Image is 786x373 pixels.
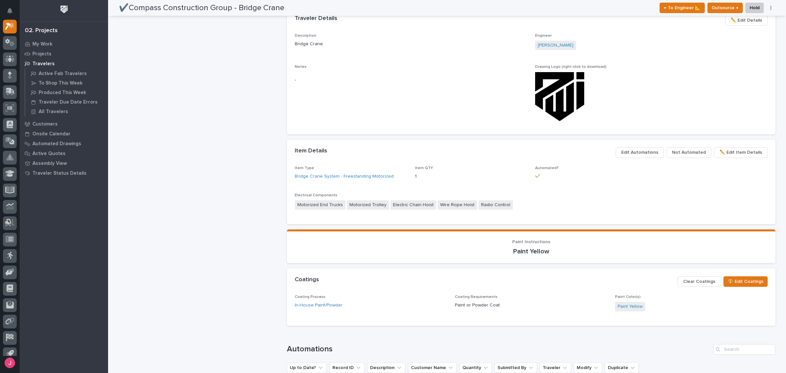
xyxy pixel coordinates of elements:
[745,3,764,13] button: Hold
[459,363,492,373] button: Quantity
[295,77,527,84] p: -
[540,363,571,373] button: Traveler
[25,88,108,97] a: Produced This Week
[455,295,497,299] span: Coating Requirements
[678,276,721,287] button: Clear Coatings
[621,148,658,156] span: Edit Automations
[20,129,108,139] a: Onsite Calendar
[295,295,326,299] span: Coating Process
[3,356,17,370] button: users-avatar
[615,295,641,299] span: Paint Color(s)
[415,173,527,180] p: 1
[25,97,108,107] a: Traveler Due Date Errors
[20,119,108,129] a: Customers
[287,363,327,373] button: Up to Date?
[660,3,705,13] button: ← To Engineer 📐
[32,41,52,47] p: My Work
[20,168,108,178] a: Traveler Status Details
[367,363,405,373] button: Description
[32,141,81,147] p: Automated Drawings
[58,3,70,15] img: Workspace Logo
[618,303,643,310] a: Paint Yellow
[616,147,664,158] button: Edit Automations
[574,363,602,373] button: Modify
[347,200,389,210] span: Motorized Trolley
[295,173,394,180] a: Bridge Crane System - Freestanding Motorized
[295,65,307,69] span: Notes
[295,247,768,255] p: Paint Yellow
[538,42,573,49] a: [PERSON_NAME]
[295,41,527,48] p: Bridge Crane
[25,107,108,116] a: All Travelers
[20,59,108,69] a: Travelers
[495,363,537,373] button: Submitted By
[32,61,55,67] p: Travelers
[712,4,739,12] span: Outsource ↑
[455,302,607,309] p: Paint or Powder Coat
[295,166,314,170] span: Item Type
[605,363,639,373] button: Duplicate
[666,147,711,158] button: Not Automated
[287,344,711,354] h1: Automations
[672,148,706,156] span: Not Automated
[683,278,715,285] span: Clear Coatings
[438,200,477,210] span: Wire Rope Hoist
[32,151,65,157] p: Active Quotes
[478,200,513,210] span: Radio Control
[664,4,701,12] span: ← To Engineer 📐
[408,363,457,373] button: Customer Name
[713,344,776,355] input: Search
[20,139,108,148] a: Automated Drawings
[295,302,343,309] a: In-House Paint/Powder
[25,69,108,78] a: Active Fab Travelers
[32,51,51,57] p: Projects
[32,161,67,167] p: Assembly View
[535,72,584,121] img: fZTCYED33ZI2_1z0xm1HAjcmWCHo-JYbFZ9SN1oN264
[415,166,433,170] span: Item QTY
[39,90,86,96] p: Produced This Week
[8,8,17,18] div: Notifications
[295,193,337,197] span: Electrical Components
[295,147,327,155] h2: Item Details
[535,65,607,69] span: Drawing Logo (right-click to download)
[3,4,17,18] button: Notifications
[20,49,108,59] a: Projects
[25,78,108,88] a: To Shop This Week
[720,148,762,156] span: ✏️ Edit Item Details
[535,166,559,170] span: Automated?
[535,34,552,38] span: Engineer
[32,131,70,137] p: Onsite Calendar
[295,34,316,38] span: Description
[731,16,762,24] span: ✏️ Edit Details
[714,147,768,158] button: ✏️ Edit Item Details
[25,27,58,34] div: 02. Projects
[39,80,83,86] p: To Shop This Week
[32,121,58,127] p: Customers
[295,15,337,22] h2: Traveler Details
[723,276,768,287] button: 🎨 Edit Coatings
[707,3,743,13] button: Outsource ↑
[329,363,365,373] button: Record ID
[295,200,346,210] span: Motorized End Trucks
[20,148,108,158] a: Active Quotes
[20,39,108,49] a: My Work
[512,240,550,244] span: Paint Instructions
[39,109,68,115] p: All Travelers
[390,200,436,210] span: Electric Chain Hoist
[20,158,108,168] a: Assembly View
[725,15,768,26] button: ✏️ Edit Details
[750,4,759,12] span: Hold
[39,71,87,77] p: Active Fab Travelers
[39,99,98,105] p: Traveler Due Date Errors
[728,278,763,285] span: 🎨 Edit Coatings
[295,276,319,284] h2: Coatings
[32,170,86,176] p: Traveler Status Details
[119,3,284,13] h2: ✔️Compass Construction Group - Bridge Crane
